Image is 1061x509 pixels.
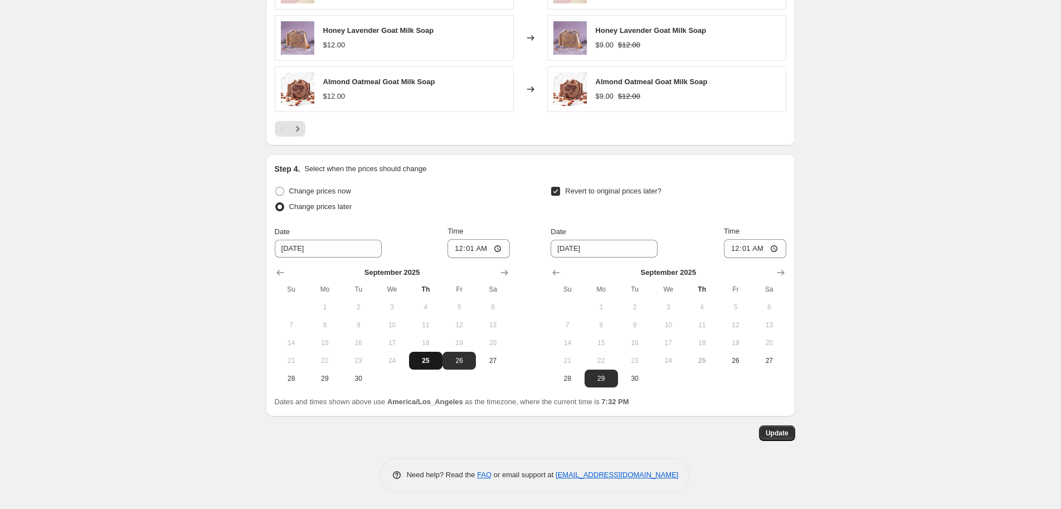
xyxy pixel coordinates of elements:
span: 10 [656,321,680,329]
span: 20 [480,338,505,347]
img: Almond_Oat__GoatMilkSoap_2_80x.jpg [553,72,587,106]
button: Friday September 26 2025 [442,352,476,370]
span: 2 [346,303,371,312]
button: Monday September 1 2025 [308,298,342,316]
button: Saturday September 13 2025 [752,316,786,334]
div: $12.00 [323,91,345,102]
button: Tuesday September 23 2025 [342,352,375,370]
span: 21 [279,356,304,365]
span: Time [724,227,739,235]
span: We [379,285,404,294]
button: Sunday September 14 2025 [551,334,584,352]
div: $9.00 [596,40,614,51]
span: 5 [447,303,471,312]
span: 1 [589,303,614,312]
button: Sunday September 7 2025 [551,316,584,334]
span: 25 [689,356,714,365]
span: 30 [622,374,647,383]
span: 7 [555,321,580,329]
span: 15 [589,338,614,347]
span: 15 [313,338,337,347]
span: 14 [279,338,304,347]
span: 14 [555,338,580,347]
button: Monday September 1 2025 [585,298,618,316]
span: Change prices later [289,202,352,211]
button: Monday September 22 2025 [308,352,342,370]
span: 9 [346,321,371,329]
th: Sunday [551,280,584,298]
span: Tu [346,285,371,294]
button: Saturday September 27 2025 [752,352,786,370]
span: 10 [379,321,404,329]
button: Friday September 19 2025 [442,334,476,352]
th: Wednesday [375,280,408,298]
span: Honey Lavender Goat Milk Soap [596,26,707,35]
span: 24 [656,356,680,365]
th: Wednesday [651,280,685,298]
span: 3 [379,303,404,312]
span: 5 [723,303,748,312]
button: Show previous month, August 2025 [272,265,288,280]
span: 25 [413,356,438,365]
span: Mo [589,285,614,294]
span: Date [551,227,566,236]
span: 19 [723,338,748,347]
button: Tuesday September 9 2025 [342,316,375,334]
th: Saturday [752,280,786,298]
span: 22 [313,356,337,365]
span: Almond Oatmeal Goat Milk Soap [323,77,435,86]
span: 6 [757,303,781,312]
strike: $12.00 [618,91,640,102]
b: America/Los_Angeles [387,397,463,406]
th: Monday [308,280,342,298]
th: Tuesday [618,280,651,298]
button: Monday September 8 2025 [308,316,342,334]
span: 13 [757,321,781,329]
button: Tuesday September 2 2025 [618,298,651,316]
button: Saturday September 6 2025 [476,298,509,316]
a: [EMAIL_ADDRESS][DOMAIN_NAME] [556,471,678,479]
span: Su [279,285,304,294]
span: Th [413,285,438,294]
span: Need help? Read the [407,471,478,479]
b: 7:32 PM [601,397,629,406]
span: 21 [555,356,580,365]
th: Monday [585,280,618,298]
span: 13 [480,321,505,329]
th: Thursday [409,280,442,298]
button: Update [759,425,795,441]
th: Tuesday [342,280,375,298]
button: Sunday September 21 2025 [275,352,308,370]
span: 27 [757,356,781,365]
button: Today Thursday September 25 2025 [685,352,718,370]
button: Monday September 15 2025 [308,334,342,352]
span: 24 [379,356,404,365]
span: 17 [656,338,680,347]
span: 11 [689,321,714,329]
button: Monday September 29 2025 [585,370,618,387]
th: Sunday [275,280,308,298]
span: 7 [279,321,304,329]
span: 1 [313,303,337,312]
img: Almond_Oat__GoatMilkSoap_2_80x.jpg [281,72,314,106]
button: Tuesday September 16 2025 [618,334,651,352]
button: Sunday September 28 2025 [551,370,584,387]
button: Wednesday September 24 2025 [651,352,685,370]
span: 16 [346,338,371,347]
span: Dates and times shown above use as the timezone, where the current time is [275,397,629,406]
span: 18 [689,338,714,347]
button: Thursday September 4 2025 [409,298,442,316]
span: 12 [447,321,471,329]
button: Saturday September 13 2025 [476,316,509,334]
button: Sunday September 28 2025 [275,370,308,387]
span: 3 [656,303,680,312]
span: We [656,285,680,294]
button: Thursday September 11 2025 [409,316,442,334]
span: Sa [757,285,781,294]
button: Tuesday September 30 2025 [618,370,651,387]
strike: $12.00 [618,40,640,51]
button: Monday September 22 2025 [585,352,618,370]
span: Fr [447,285,471,294]
nav: Pagination [275,121,305,137]
button: Show previous month, August 2025 [548,265,564,280]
